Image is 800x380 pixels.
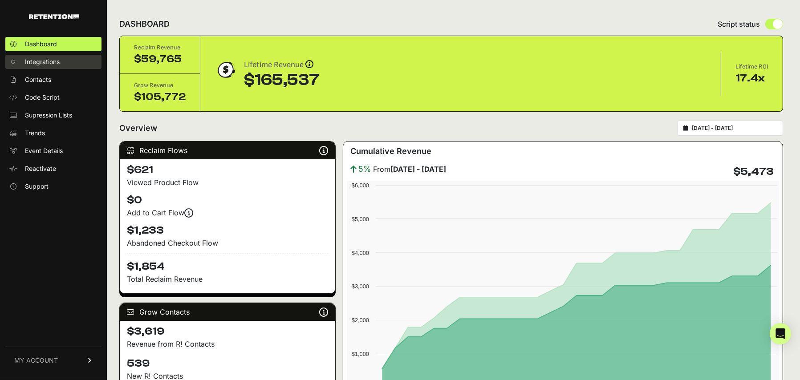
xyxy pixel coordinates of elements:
[352,283,369,290] text: $3,000
[215,59,237,81] img: dollar-coin-05c43ed7efb7bc0c12610022525b4bbbb207c7efeef5aecc26f025e68dcafac9.png
[5,126,102,140] a: Trends
[5,73,102,87] a: Contacts
[25,93,60,102] span: Code Script
[127,163,328,177] h4: $621
[127,223,328,238] h4: $1,233
[373,164,446,174] span: From
[735,62,768,71] div: Lifetime ROI
[5,347,102,374] a: MY ACCOUNT
[25,182,49,191] span: Support
[244,71,319,89] div: $165,537
[127,207,328,218] div: Add to Cart Flow
[134,52,186,66] div: $59,765
[25,146,63,155] span: Event Details
[5,108,102,122] a: Supression Lists
[25,40,57,49] span: Dashboard
[358,163,371,175] span: 5%
[25,129,45,137] span: Trends
[352,317,369,323] text: $2,000
[29,14,79,19] img: Retention.com
[127,274,328,284] p: Total Reclaim Revenue
[390,165,446,174] strong: [DATE] - [DATE]
[120,141,335,159] div: Reclaim Flows
[350,145,431,158] h3: Cumulative Revenue
[5,144,102,158] a: Event Details
[352,351,369,357] text: $1,000
[5,90,102,105] a: Code Script
[134,81,186,90] div: Grow Revenue
[134,90,186,104] div: $105,772
[127,254,328,274] h4: $1,854
[25,75,51,84] span: Contacts
[127,356,328,371] h4: 539
[733,165,774,179] h4: $5,473
[25,164,56,173] span: Reactivate
[5,55,102,69] a: Integrations
[127,339,328,349] p: Revenue from R! Contacts
[25,111,72,120] span: Supression Lists
[5,162,102,176] a: Reactivate
[5,179,102,194] a: Support
[127,238,328,248] div: Abandoned Checkout Flow
[120,303,335,321] div: Grow Contacts
[127,324,328,339] h4: $3,619
[25,57,60,66] span: Integrations
[127,193,328,207] h4: $0
[14,356,58,365] span: MY ACCOUNT
[119,18,170,30] h2: DASHBOARD
[352,182,369,189] text: $6,000
[119,122,157,134] h2: Overview
[718,19,760,29] span: Script status
[735,71,768,85] div: 17.4x
[127,177,328,188] div: Viewed Product Flow
[352,250,369,256] text: $4,000
[244,59,319,71] div: Lifetime Revenue
[352,216,369,222] text: $5,000
[770,323,791,344] div: Open Intercom Messenger
[5,37,102,51] a: Dashboard
[134,43,186,52] div: Reclaim Revenue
